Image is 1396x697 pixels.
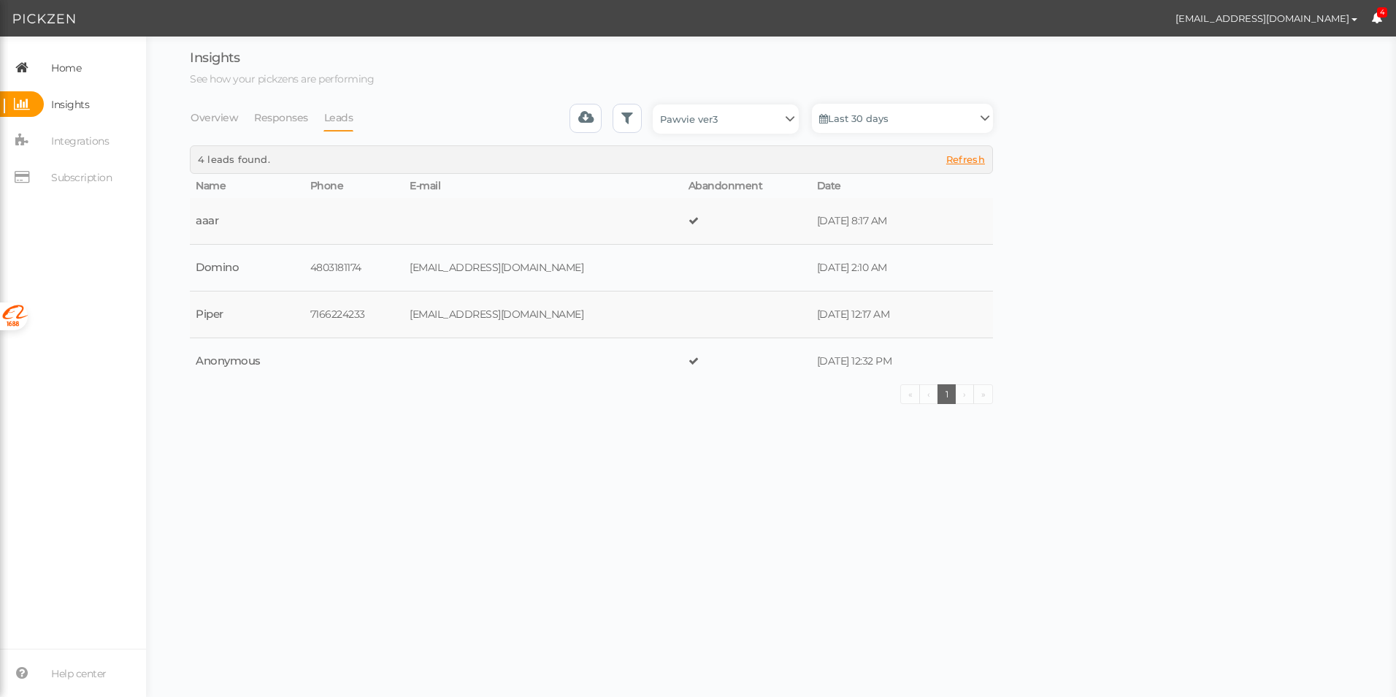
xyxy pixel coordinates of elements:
li: Leads [323,104,369,132]
span: 4 [1377,7,1388,18]
tr: Domino 4803181174 [EMAIL_ADDRESS][DOMAIN_NAME] [DATE] 2:10 AM [190,245,993,292]
td: 4803181174 [304,245,404,292]
span: Date [817,179,841,192]
span: 4 leads found. [198,153,270,165]
a: Last 30 days [812,104,993,133]
td: Domino [190,245,304,292]
img: 8c801ccf6cf7b591238526ce0277185e [1136,6,1162,31]
span: E-mail [410,179,440,192]
span: Phone [310,179,344,192]
span: Abandonment [689,179,763,192]
td: [DATE] 12:32 PM [811,338,941,385]
a: 1 [937,384,956,404]
td: [EMAIL_ADDRESS][DOMAIN_NAME] [404,245,682,292]
span: Insights [190,50,239,66]
a: Overview [190,104,239,132]
button: [EMAIL_ADDRESS][DOMAIN_NAME] [1162,6,1371,31]
span: Home [51,56,81,80]
tr: Anonymous [DATE] 12:32 PM [190,338,993,385]
tr: aaar [DATE] 8:17 AM [190,198,993,245]
span: Insights [51,93,89,116]
span: Name [196,179,226,192]
span: Subscription [51,166,112,189]
span: [EMAIL_ADDRESS][DOMAIN_NAME] [1176,12,1349,24]
td: aaar [190,198,304,245]
td: Piper [190,292,304,338]
a: Leads [323,104,354,132]
tr: Piper 7166224233 [EMAIL_ADDRESS][DOMAIN_NAME] [DATE] 12:17 AM [190,292,993,338]
span: See how your pickzens are performing [190,72,374,85]
li: Responses [253,104,323,132]
td: [DATE] 2:10 AM [811,245,941,292]
span: Refresh [946,153,985,165]
td: 7166224233 [304,292,404,338]
span: Integrations [51,129,109,153]
td: Anonymous [190,338,304,385]
span: Help center [51,662,107,685]
td: [EMAIL_ADDRESS][DOMAIN_NAME] [404,292,682,338]
td: [DATE] 12:17 AM [811,292,941,338]
a: Responses [253,104,309,132]
td: [DATE] 8:17 AM [811,198,941,245]
li: Overview [190,104,253,132]
img: Pickzen logo [13,10,75,28]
